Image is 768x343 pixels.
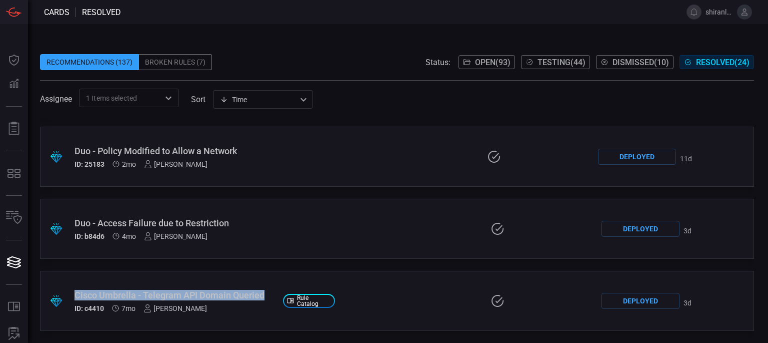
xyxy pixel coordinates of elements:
[74,290,275,300] div: Cisco Umbrella - Telegram API Domain Queried
[220,95,297,105] div: Time
[601,221,679,237] div: Deployed
[683,299,691,307] span: Sep 18, 2025 11:31 AM
[696,58,749,67] span: Resolved ( 24 )
[139,54,212,70] div: Broken Rules (7)
[144,232,207,240] div: [PERSON_NAME]
[705,8,733,16] span: shiranluz
[161,91,175,105] button: Open
[2,295,26,319] button: Rule Catalog
[74,232,104,240] h5: ID: b84d6
[537,58,585,67] span: Testing ( 44 )
[596,55,673,69] button: Dismissed(10)
[679,55,754,69] button: Resolved(24)
[680,155,692,163] span: Sep 10, 2025 3:24 PM
[2,48,26,72] button: Dashboard
[74,160,104,168] h5: ID: 25183
[144,160,207,168] div: [PERSON_NAME]
[683,227,691,235] span: Sep 18, 2025 11:08 AM
[297,295,331,307] span: Rule Catalog
[458,55,515,69] button: Open(93)
[598,149,676,165] div: Deployed
[40,54,139,70] div: Recommendations (137)
[2,250,26,274] button: Cards
[521,55,590,69] button: Testing(44)
[475,58,510,67] span: Open ( 93 )
[74,146,272,156] div: Duo - Policy Modified to Allow a Network
[143,304,207,312] div: [PERSON_NAME]
[612,58,669,67] span: Dismissed ( 10 )
[121,304,135,312] span: Feb 23, 2025 3:59 PM
[74,218,275,228] div: Duo - Access Failure due to Restriction
[122,232,136,240] span: May 14, 2025 10:34 AM
[40,94,72,104] span: Assignee
[191,95,205,104] label: sort
[2,72,26,96] button: Detections
[2,117,26,141] button: Reports
[86,93,137,103] span: 1 Items selected
[601,293,679,309] div: Deployed
[74,304,104,312] h5: ID: c4410
[425,58,450,67] span: Status:
[2,161,26,185] button: MITRE - Detection Posture
[122,160,136,168] span: Jul 07, 2025 2:48 PM
[2,206,26,230] button: Inventory
[44,8,69,17] span: Cards
[82,8,121,17] span: resolved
